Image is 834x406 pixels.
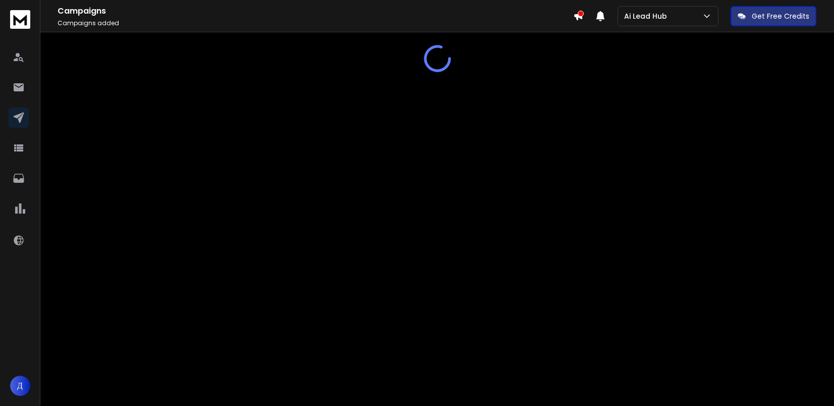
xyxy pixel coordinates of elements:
[10,10,30,29] img: logo
[58,19,573,27] p: Campaigns added
[731,6,816,26] button: Get Free Credits
[752,11,809,21] p: Get Free Credits
[10,376,30,396] button: Д
[624,11,671,21] p: Ai Lead Hub
[58,5,573,17] h1: Campaigns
